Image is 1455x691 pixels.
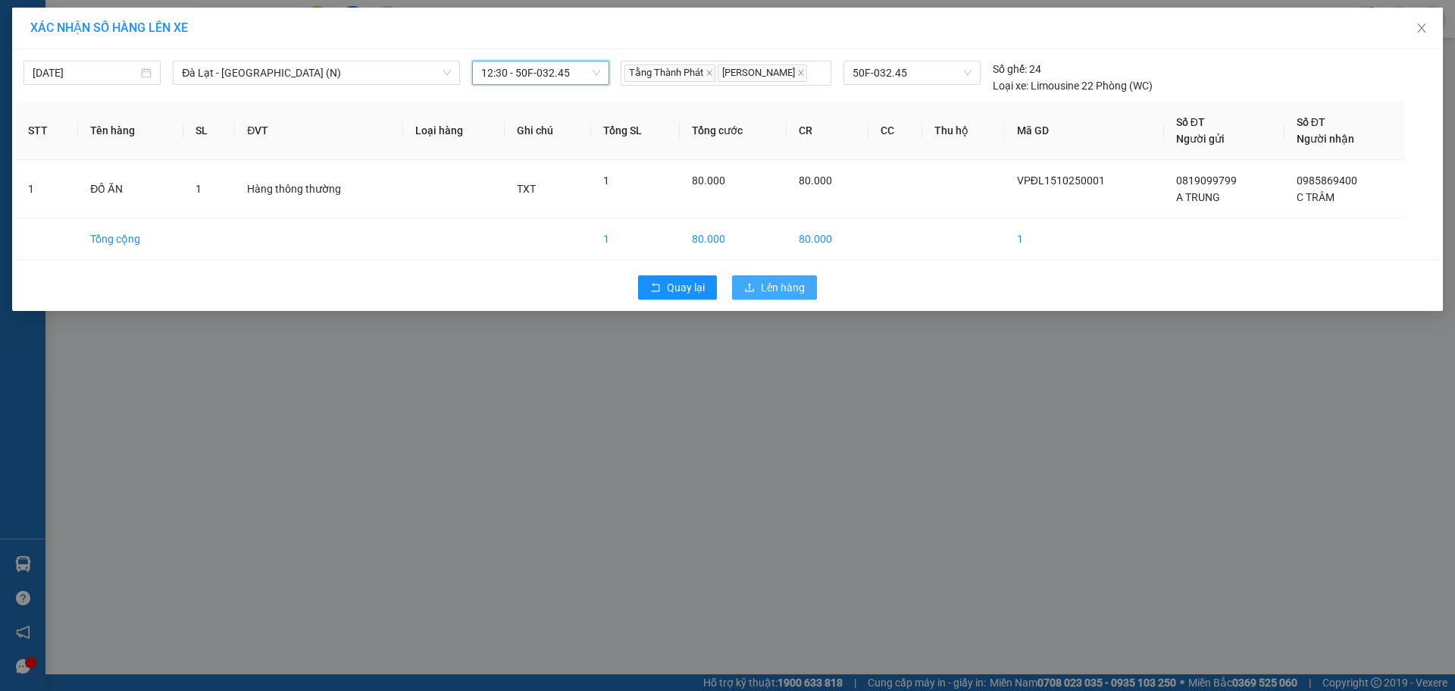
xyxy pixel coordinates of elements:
th: CR [787,102,868,160]
span: [PERSON_NAME] [718,64,807,82]
button: rollbackQuay lại [638,275,717,300]
input: 15/10/2025 [33,64,138,81]
span: 1 [196,183,202,195]
span: 50F-032.45 [853,61,971,84]
th: Thu hộ [922,102,1005,160]
span: Tằng Thành Phát [624,64,715,82]
span: VPĐL1510250001 [1017,174,1105,187]
td: 1 [591,218,681,260]
th: Mã GD [1005,102,1164,160]
span: 0819099799 [1176,174,1237,187]
td: 80.000 [787,218,868,260]
td: Tổng cộng [78,218,183,260]
th: STT [16,102,78,160]
div: 24 [993,61,1041,77]
span: 12:30 - 50F-032.45 [481,61,600,84]
button: Close [1400,8,1443,50]
th: Tổng SL [591,102,681,160]
span: Đà Lạt - Sài Gòn (N) [182,61,451,84]
span: down [443,68,452,77]
span: close [706,69,713,77]
span: C TRÂM [1297,191,1335,203]
span: Loại xe: [993,77,1028,94]
span: 0985869400 [1297,174,1357,187]
td: ĐỒ ĂN [78,160,183,218]
span: VP [GEOGRAPHIC_DATA] [74,8,221,41]
span: Số ĐT [1297,116,1325,128]
span: Gửi: [74,8,221,41]
span: Số ghế: [993,61,1027,77]
th: ĐVT [235,102,402,160]
th: Ghi chú [505,102,590,160]
span: Số ĐT [1176,116,1205,128]
span: 80.000 [692,174,725,187]
span: XÁC NHẬN SỐ HÀNG LÊN XE [30,20,188,35]
span: close [797,69,805,77]
td: 80.000 [680,218,786,260]
th: CC [868,102,922,160]
th: Loại hàng [403,102,505,160]
span: thanhngan.tienoanh - In: [74,74,189,100]
th: Tên hàng [78,102,183,160]
span: VPĐL1510250001 - [74,60,189,100]
span: 08:45:06 [DATE] [88,87,177,100]
td: 1 [16,160,78,218]
button: uploadLên hàng [732,275,817,300]
span: Người gửi [1176,133,1225,145]
strong: Nhận: [22,109,192,191]
span: 1 [603,174,609,187]
span: TXT [517,183,536,195]
span: A TRUNG [1176,191,1220,203]
span: rollback [650,282,661,294]
span: Người nhận [1297,133,1354,145]
span: A TRUNG - 0819099799 [74,44,206,57]
th: Tổng cước [680,102,786,160]
span: 80.000 [799,174,832,187]
div: Limousine 22 Phòng (WC) [993,77,1153,94]
td: Hàng thông thường [235,160,402,218]
span: Quay lại [667,279,705,296]
span: close [1416,22,1428,34]
th: SL [183,102,235,160]
span: upload [744,282,755,294]
span: Lên hàng [761,279,805,296]
td: 1 [1005,218,1164,260]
